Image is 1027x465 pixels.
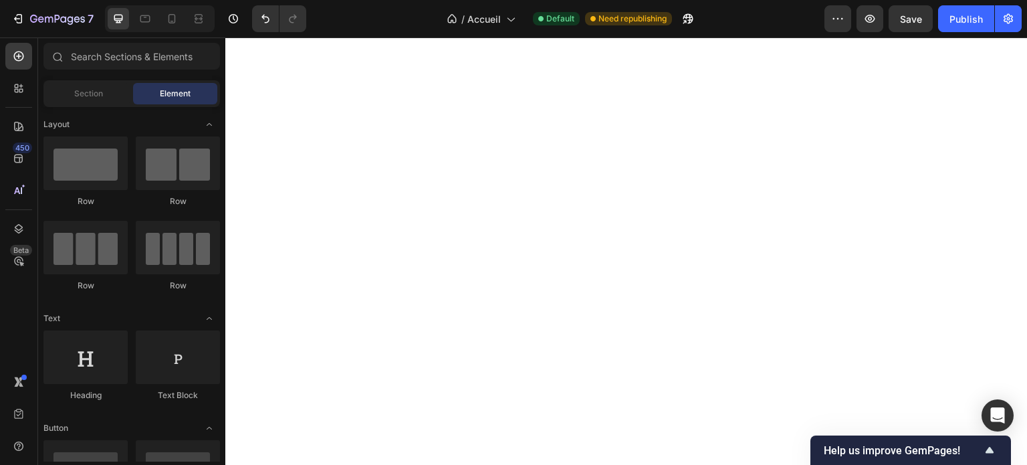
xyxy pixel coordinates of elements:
[461,12,465,26] span: /
[136,389,220,401] div: Text Block
[43,195,128,207] div: Row
[13,143,32,153] div: 450
[824,444,982,457] span: Help us improve GemPages!
[889,5,933,32] button: Save
[199,417,220,439] span: Toggle open
[546,13,574,25] span: Default
[43,422,68,434] span: Button
[938,5,994,32] button: Publish
[160,88,191,100] span: Element
[136,280,220,292] div: Row
[88,11,94,27] p: 7
[199,308,220,329] span: Toggle open
[43,43,220,70] input: Search Sections & Elements
[252,5,306,32] div: Undo/Redo
[43,389,128,401] div: Heading
[467,12,501,26] span: Accueil
[43,118,70,130] span: Layout
[199,114,220,135] span: Toggle open
[900,13,922,25] span: Save
[598,13,667,25] span: Need republishing
[5,5,100,32] button: 7
[225,37,1027,465] iframe: Design area
[982,399,1014,432] div: Open Intercom Messenger
[949,12,983,26] div: Publish
[43,312,60,324] span: Text
[136,195,220,207] div: Row
[824,442,998,458] button: Show survey - Help us improve GemPages!
[43,280,128,292] div: Row
[74,88,103,100] span: Section
[10,245,32,256] div: Beta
